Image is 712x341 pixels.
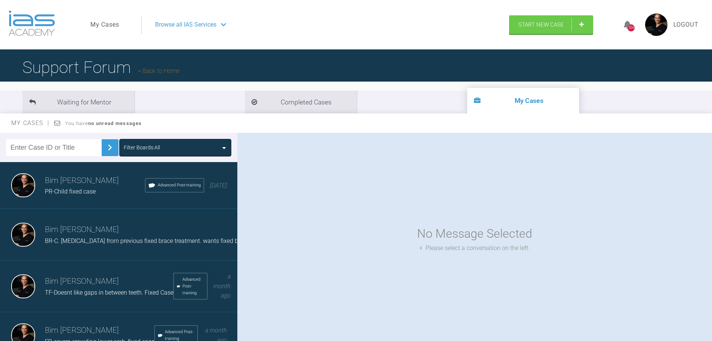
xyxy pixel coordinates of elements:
a: My Cases [90,20,119,30]
img: Bim Sawhney [11,173,35,197]
span: My Cases [11,119,50,127]
a: Back to Home [138,67,179,74]
img: logo-light.3e3ef733.png [9,10,55,36]
strong: no unread messages [88,121,142,126]
h3: Bim [PERSON_NAME] [45,324,154,337]
a: Start New Case [509,15,593,34]
li: Completed Cases [245,91,357,113]
span: a month ago [213,273,231,299]
div: No Message Selected [417,224,532,243]
img: chevronRight.28bd32b0.svg [104,141,116,153]
li: My Cases [467,88,579,113]
span: Start New Case [518,21,564,28]
div: 354 [628,24,635,31]
span: Browse all IAS Services [155,20,216,30]
h1: Support Forum [22,54,179,80]
span: You have [65,121,142,126]
img: Bim Sawhney [11,223,35,247]
div: Please select a conversation on the left. [420,243,530,253]
span: Advanced Post-training [182,276,204,296]
div: Filter Boards: All [124,143,160,152]
span: [DATE] [210,182,227,189]
span: Advanced Post-training [158,182,201,189]
span: TF-Doesnt like gaps in between teeth. Fixed Case [45,289,173,296]
h3: Bim [PERSON_NAME] [45,223,314,236]
h3: Bim [PERSON_NAME] [45,174,145,187]
input: Enter Case ID or Title [6,139,102,156]
a: Logout [674,20,699,30]
h3: Bim [PERSON_NAME] [45,275,173,288]
li: Waiting for Mentor [22,91,135,113]
img: profile.png [645,13,668,36]
img: Bim Sawhney [11,274,35,298]
span: PR-Child fixed case [45,188,96,195]
span: BR-C. [MEDICAL_DATA] from previous fixed brace treatment. wants fixed braces again and not aligners. [45,237,314,244]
